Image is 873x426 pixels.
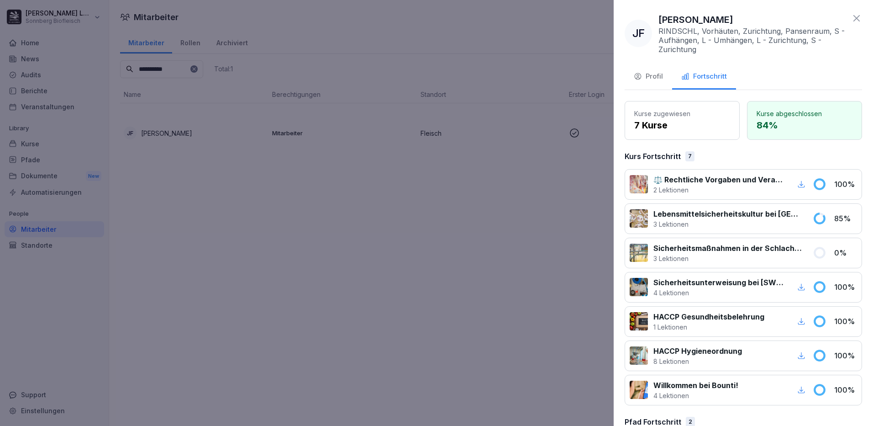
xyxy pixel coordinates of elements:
[653,357,742,366] p: 8 Lektionen
[834,179,857,190] p: 100 %
[834,316,857,327] p: 100 %
[625,65,672,90] button: Profil
[834,384,857,395] p: 100 %
[681,71,727,82] div: Fortschritt
[653,243,802,254] p: Sicherheitsmaßnahmen in der Schlachtung und Zerlegung
[653,391,738,400] p: 4 Lektionen
[653,380,738,391] p: Willkommen bei Bounti!
[834,213,857,224] p: 85 %
[653,174,784,185] p: ⚖️ Rechtliche Vorgaben und Verantwortung bei der Schlachtung
[757,109,852,118] p: Kurse abgeschlossen
[653,288,784,298] p: 4 Lektionen
[658,27,847,54] p: RINDSCHL, Vorhäuten, Zurichtung, Pansenraum, S - Aufhängen, L - Umhängen, L - Zurichtung, S - Zur...
[634,118,730,132] p: 7 Kurse
[653,185,784,195] p: 2 Lektionen
[653,219,802,229] p: 3 Lektionen
[625,151,681,162] p: Kurs Fortschritt
[834,247,857,258] p: 0 %
[653,277,784,288] p: Sicherheitsunterweisung bei [SWIFT_CODE]
[653,346,742,357] p: HACCP Hygieneordnung
[757,118,852,132] p: 84 %
[634,109,730,118] p: Kurse zugewiesen
[653,311,764,322] p: HACCP Gesundheitsbelehrung
[672,65,736,90] button: Fortschritt
[658,13,733,27] p: [PERSON_NAME]
[653,254,802,263] p: 3 Lektionen
[634,71,663,82] div: Profil
[625,20,652,47] div: JF
[653,322,764,332] p: 1 Lektionen
[834,282,857,293] p: 100 %
[685,151,694,161] div: 7
[834,350,857,361] p: 100 %
[653,208,802,219] p: Lebensmittelsicherheitskultur bei [GEOGRAPHIC_DATA]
